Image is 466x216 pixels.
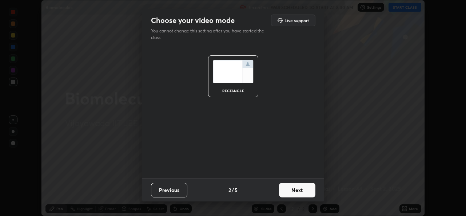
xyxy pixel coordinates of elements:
[284,18,309,23] h5: Live support
[232,186,234,194] h4: /
[151,16,235,25] h2: Choose your video mode
[151,183,187,197] button: Previous
[151,28,269,41] p: You cannot change this setting after you have started the class
[219,89,248,93] div: rectangle
[228,186,231,194] h4: 2
[279,183,315,197] button: Next
[235,186,238,194] h4: 5
[213,60,254,83] img: normalScreenIcon.ae25ed63.svg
